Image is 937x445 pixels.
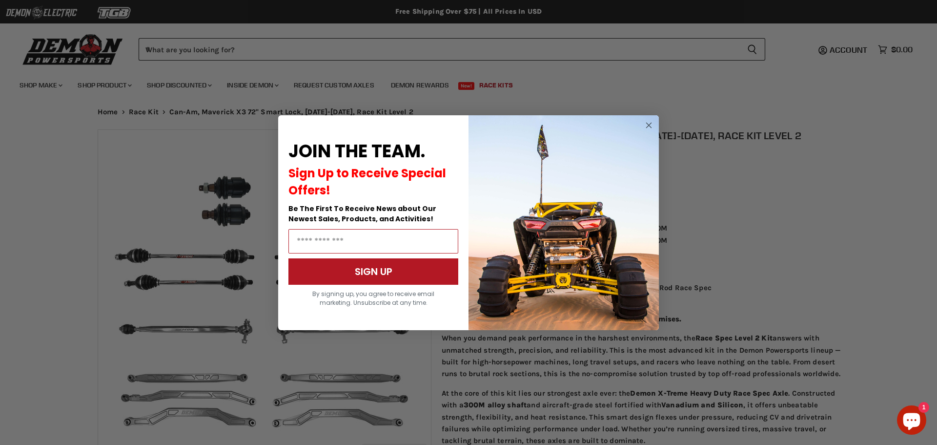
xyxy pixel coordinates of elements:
[894,405,929,437] inbox-online-store-chat: Shopify online store chat
[288,258,458,285] button: SIGN UP
[312,290,434,307] span: By signing up, you agree to receive email marketing. Unsubscribe at any time.
[288,229,458,254] input: Email Address
[288,139,425,164] span: JOIN THE TEAM.
[468,115,659,330] img: a9095488-b6e7-41ba-879d-588abfab540b.jpeg
[288,165,446,198] span: Sign Up to Receive Special Offers!
[643,119,655,131] button: Close dialog
[288,204,436,224] span: Be The First To Receive News about Our Newest Sales, Products, and Activities!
